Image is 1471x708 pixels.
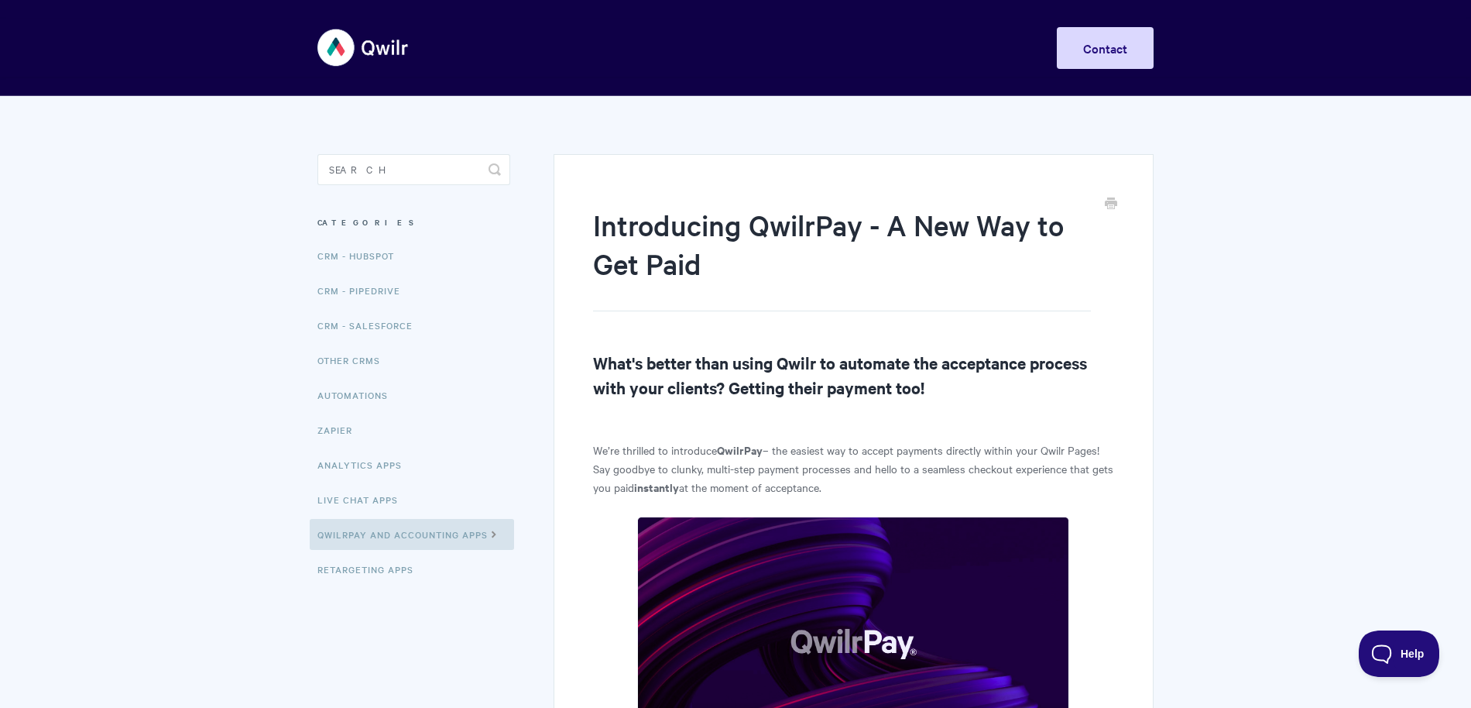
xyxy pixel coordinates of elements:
[593,205,1091,311] h1: Introducing QwilrPay - A New Way to Get Paid
[317,275,412,306] a: CRM - Pipedrive
[317,208,510,236] h3: Categories
[593,441,1114,497] p: We’re thrilled to introduce – the easiest way to accept payments directly within your Qwilr Pages...
[317,554,425,585] a: Retargeting Apps
[317,380,399,411] a: Automations
[317,240,406,271] a: CRM - HubSpot
[1105,196,1117,213] a: Print this Article
[634,479,679,495] strong: instantly
[317,345,392,376] a: Other CRMs
[317,414,364,445] a: Zapier
[317,484,410,515] a: Live Chat Apps
[317,449,413,480] a: Analytics Apps
[717,442,763,458] strong: QwilrPay
[317,19,410,77] img: Qwilr Help Center
[310,519,514,550] a: QwilrPay and Accounting Apps
[593,350,1114,400] h2: What's better than using Qwilr to automate the acceptance process with your clients? Getting thei...
[1057,27,1154,69] a: Contact
[317,154,510,185] input: Search
[317,310,424,341] a: CRM - Salesforce
[1359,631,1440,677] iframe: Toggle Customer Support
